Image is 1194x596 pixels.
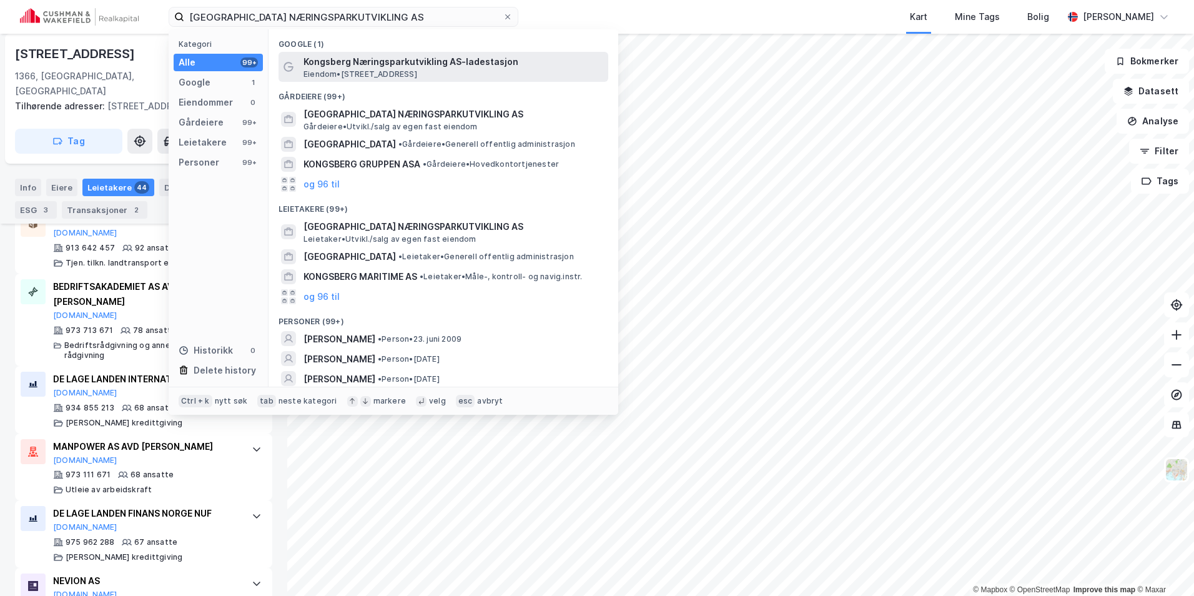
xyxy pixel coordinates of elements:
span: Eiendom • [STREET_ADDRESS] [303,69,417,79]
div: Personer [179,155,219,170]
div: 1 [248,77,258,87]
span: [GEOGRAPHIC_DATA] NÆRINGSPARKUTVIKLING AS [303,107,603,122]
div: 2 [130,204,142,216]
div: Gårdeiere (99+) [269,82,618,104]
div: Alle [179,55,195,70]
span: [GEOGRAPHIC_DATA] [303,137,396,152]
div: Mine Tags [955,9,1000,24]
div: velg [429,396,446,406]
div: Leietakere (99+) [269,194,618,217]
button: [DOMAIN_NAME] [53,228,117,238]
img: Z [1165,458,1188,482]
div: Ctrl + k [179,395,212,407]
div: 934 855 213 [66,403,114,413]
span: Tilhørende adresser: [15,101,107,111]
div: NEVION AS [53,574,239,589]
button: og 96 til [303,177,340,192]
span: KONGSBERG MARITIME AS [303,269,417,284]
a: OpenStreetMap [1010,585,1070,594]
div: 973 111 671 [66,470,111,480]
span: • [378,334,382,344]
div: Datasett [159,179,221,196]
div: Kontrollprogram for chat [1132,536,1194,596]
div: 0 [248,97,258,107]
div: Historikk [179,343,233,358]
div: BEDRIFTSAKADEMIET AS AVD [PERSON_NAME] [53,279,239,309]
button: Bokmerker [1105,49,1189,74]
div: 67 ansatte [134,537,177,547]
div: Delete history [194,363,256,378]
div: DE LAGE LANDEN FINANS NORGE NUF [53,506,239,521]
div: Google [179,75,210,90]
span: [PERSON_NAME] [303,332,375,347]
button: og 96 til [303,289,340,304]
span: Person • [DATE] [378,354,440,364]
div: Bolig [1027,9,1049,24]
div: neste kategori [279,396,337,406]
div: Personer (99+) [269,307,618,329]
div: 99+ [240,117,258,127]
div: tab [257,395,276,407]
div: 68 ansatte [131,470,174,480]
div: Leietakere [179,135,227,150]
div: [STREET_ADDRESS] [15,99,262,114]
div: 973 713 671 [66,325,113,335]
div: Eiere [46,179,77,196]
div: 0 [248,345,258,355]
a: Mapbox [973,585,1007,594]
div: Bedriftsrådgivning og annen administrativ rådgivning [64,340,239,360]
div: ESG [15,201,57,219]
span: Gårdeiere • Utvikl./salg av egen fast eiendom [303,122,478,132]
span: Person • 23. juni 2009 [378,334,461,344]
span: Gårdeiere • Hovedkontortjenester [423,159,559,169]
div: 99+ [240,57,258,67]
span: KONGSBERG GRUPPEN ASA [303,157,420,172]
button: Datasett [1113,79,1189,104]
div: 92 ansatte [135,243,177,253]
iframe: Chat Widget [1132,536,1194,596]
span: Person • [DATE] [378,374,440,384]
button: Analyse [1117,109,1189,134]
div: Eiendommer [179,95,233,110]
span: Leietaker • Måle-, kontroll- og navig.instr. [420,272,583,282]
a: Improve this map [1073,585,1135,594]
button: Tag [15,129,122,154]
span: • [398,252,402,261]
div: 68 ansatte [134,403,177,413]
div: Tjen. tilkn. landtransport el. [66,258,173,268]
div: 913 642 457 [66,243,115,253]
div: Utleie av arbeidskraft [66,485,152,495]
span: Leietaker • Generell offentlig administrasjon [398,252,574,262]
span: [GEOGRAPHIC_DATA] [303,249,396,264]
span: • [398,139,402,149]
div: 99+ [240,137,258,147]
div: Kart [910,9,927,24]
div: Leietakere [82,179,154,196]
div: avbryt [477,396,503,406]
div: 44 [134,181,149,194]
div: DE LAGE LANDEN INTERNATIONAL B.V. NUF [53,372,239,387]
div: 78 ansatte [133,325,176,335]
div: Info [15,179,41,196]
span: [PERSON_NAME] [303,372,375,387]
button: [DOMAIN_NAME] [53,388,117,398]
button: Filter [1129,139,1189,164]
span: • [378,354,382,364]
div: nytt søk [215,396,248,406]
div: 99+ [240,157,258,167]
div: [PERSON_NAME] kredittgiving [66,418,182,428]
div: Google (1) [269,29,618,52]
button: [DOMAIN_NAME] [53,522,117,532]
span: [GEOGRAPHIC_DATA] NÆRINGSPARKUTVIKLING AS [303,219,603,234]
div: markere [373,396,406,406]
button: [DOMAIN_NAME] [53,310,117,320]
span: • [378,374,382,384]
div: [PERSON_NAME] kredittgiving [66,552,182,562]
div: [PERSON_NAME] [1083,9,1154,24]
img: cushman-wakefield-realkapital-logo.202ea83816669bd177139c58696a8fa1.svg [20,8,139,26]
input: Søk på adresse, matrikkel, gårdeiere, leietakere eller personer [184,7,503,26]
div: Transaksjoner [62,201,147,219]
button: Tags [1131,169,1189,194]
span: [PERSON_NAME] [303,352,375,367]
div: 975 962 288 [66,537,114,547]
